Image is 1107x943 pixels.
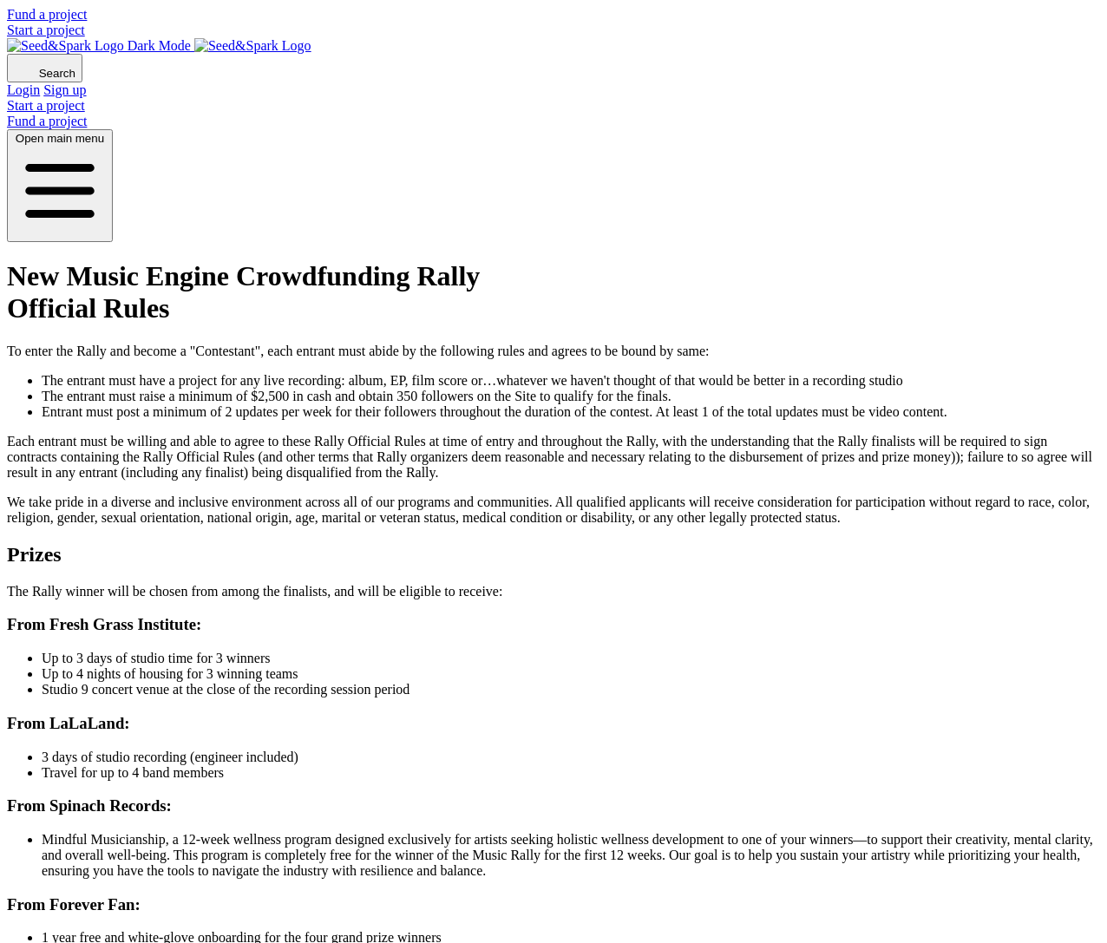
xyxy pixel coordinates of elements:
[7,584,1100,599] p: The Rally winner will be chosen from among the finalists, and will be eligible to receive:
[7,796,1100,815] h3: From Spinach Records:
[7,129,113,242] button: Open main menu
[7,344,1100,359] p: To enter the Rally and become a "Contestant", each entrant must abide by the following rules and ...
[42,750,1100,765] li: 3 days of studio recording (engineer included)
[7,494,1100,526] p: We take pride in a diverse and inclusive environment across all of our programs and communities. ...
[7,434,1100,481] p: Each entrant must be willing and able to agree to these Rally Official Rules at time of entry and...
[39,67,75,80] span: Search
[7,543,1100,566] h2: Prizes
[7,38,191,54] img: Seed&Spark Logo Dark Mode
[42,666,1100,682] li: Up to 4 nights of housing for 3 winning teams
[194,38,311,54] img: Seed&Spark Logo
[7,714,1100,733] h3: From LaLaLand:
[16,132,104,145] span: Open main menu
[42,832,1100,879] li: Mindful Musicianship, a 12-week wellness program designed exclusively for artists seeking holisti...
[7,615,1100,634] h3: From Fresh Grass Institute:
[42,651,1100,666] li: Up to 3 days of studio time for 3 winners
[7,23,85,37] a: Start a project
[7,82,40,97] a: Login
[7,54,82,82] button: Search
[42,389,1100,404] li: The entrant must raise a minimum of $2,500 in cash and obtain 350 followers on the Site to qualif...
[7,98,85,113] a: Start a project
[7,38,311,53] a: Seed&Spark Homepage
[43,82,86,97] a: Sign up
[7,260,1100,324] h1: New Music Engine Crowdfunding Rally Official Rules
[7,895,1100,914] h3: From Forever Fan:
[42,765,1100,781] li: Travel for up to 4 band members
[42,373,1100,389] li: The entrant must have a project for any live recording: album, EP, film score or…whatever we have...
[7,7,87,22] a: Fund a project
[42,682,1100,697] li: Studio 9 concert venue at the close of the recording session period
[7,114,87,128] a: Fund a project
[42,404,1100,420] li: Entrant must post a minimum of 2 updates per week for their followers throughout the duration of ...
